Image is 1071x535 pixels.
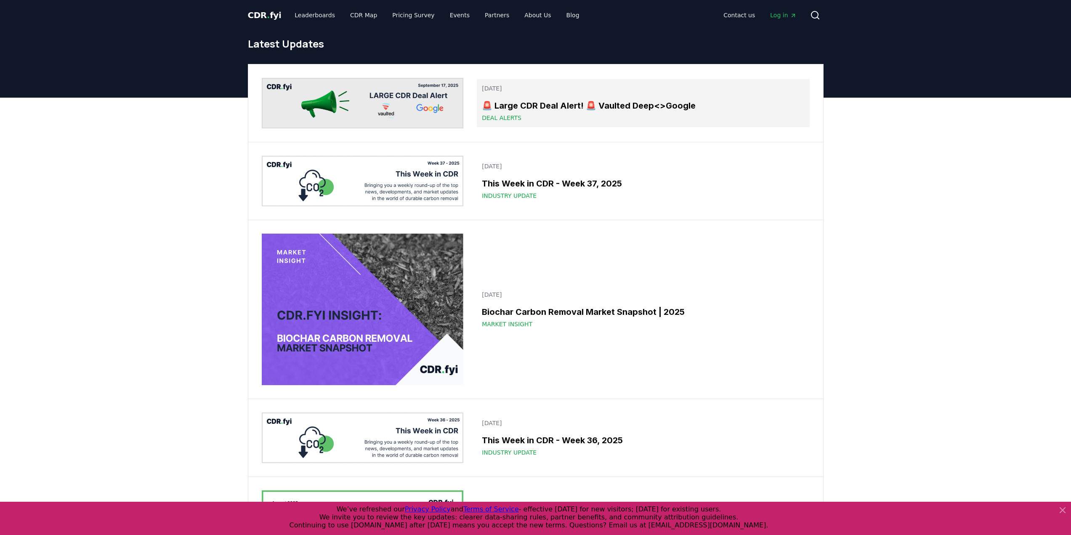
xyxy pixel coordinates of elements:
[478,8,516,23] a: Partners
[248,10,282,20] span: CDR fyi
[477,157,809,205] a: [DATE]This Week in CDR - Week 37, 2025Industry Update
[248,37,824,51] h1: Latest Updates
[477,285,809,333] a: [DATE]Biochar Carbon Removal Market Snapshot | 2025Market Insight
[482,84,804,93] p: [DATE]
[443,8,476,23] a: Events
[262,234,464,385] img: Biochar Carbon Removal Market Snapshot | 2025 blog post image
[477,79,809,127] a: [DATE]🚨 Large CDR Deal Alert! 🚨 Vaulted Deep<>GoogleDeal Alerts
[482,448,537,457] span: Industry Update
[717,8,762,23] a: Contact us
[477,414,809,462] a: [DATE]This Week in CDR - Week 36, 2025Industry Update
[482,99,804,112] h3: 🚨 Large CDR Deal Alert! 🚨 Vaulted Deep<>Google
[482,434,804,447] h3: This Week in CDR - Week 36, 2025
[262,78,464,128] img: 🚨 Large CDR Deal Alert! 🚨 Vaulted Deep<>Google blog post image
[385,8,441,23] a: Pricing Survey
[343,8,384,23] a: CDR Map
[482,290,804,299] p: [DATE]
[482,114,521,122] span: Deal Alerts
[770,11,796,19] span: Log in
[262,413,464,463] img: This Week in CDR - Week 36, 2025 blog post image
[763,8,803,23] a: Log in
[560,8,586,23] a: Blog
[482,320,532,328] span: Market Insight
[482,192,537,200] span: Industry Update
[262,156,464,206] img: This Week in CDR - Week 37, 2025 blog post image
[267,10,270,20] span: .
[518,8,558,23] a: About Us
[482,177,804,190] h3: This Week in CDR - Week 37, 2025
[482,306,804,318] h3: Biochar Carbon Removal Market Snapshot | 2025
[248,9,282,21] a: CDR.fyi
[482,162,804,170] p: [DATE]
[482,419,804,427] p: [DATE]
[288,8,342,23] a: Leaderboards
[288,8,586,23] nav: Main
[717,8,803,23] nav: Main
